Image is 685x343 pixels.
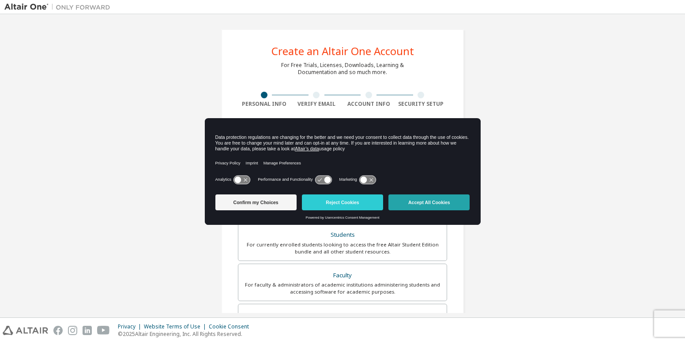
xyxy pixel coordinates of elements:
div: Personal Info [238,101,290,108]
div: Privacy [118,323,144,330]
div: For currently enrolled students looking to access the free Altair Student Edition bundle and all ... [244,241,441,255]
div: Website Terms of Use [144,323,209,330]
img: Altair One [4,3,115,11]
img: instagram.svg [68,326,77,335]
div: Everyone else [244,309,441,322]
div: Cookie Consent [209,323,254,330]
img: altair_logo.svg [3,326,48,335]
div: Faculty [244,269,441,282]
div: For faculty & administrators of academic institutions administering students and accessing softwa... [244,281,441,295]
div: Verify Email [290,101,343,108]
div: Security Setup [395,101,448,108]
div: Account Info [342,101,395,108]
div: For Free Trials, Licenses, Downloads, Learning & Documentation and so much more. [281,62,404,76]
div: Create an Altair One Account [271,46,414,56]
img: linkedin.svg [83,326,92,335]
div: Students [244,229,441,241]
img: facebook.svg [53,326,63,335]
img: youtube.svg [97,326,110,335]
p: © 2025 Altair Engineering, Inc. All Rights Reserved. [118,330,254,338]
